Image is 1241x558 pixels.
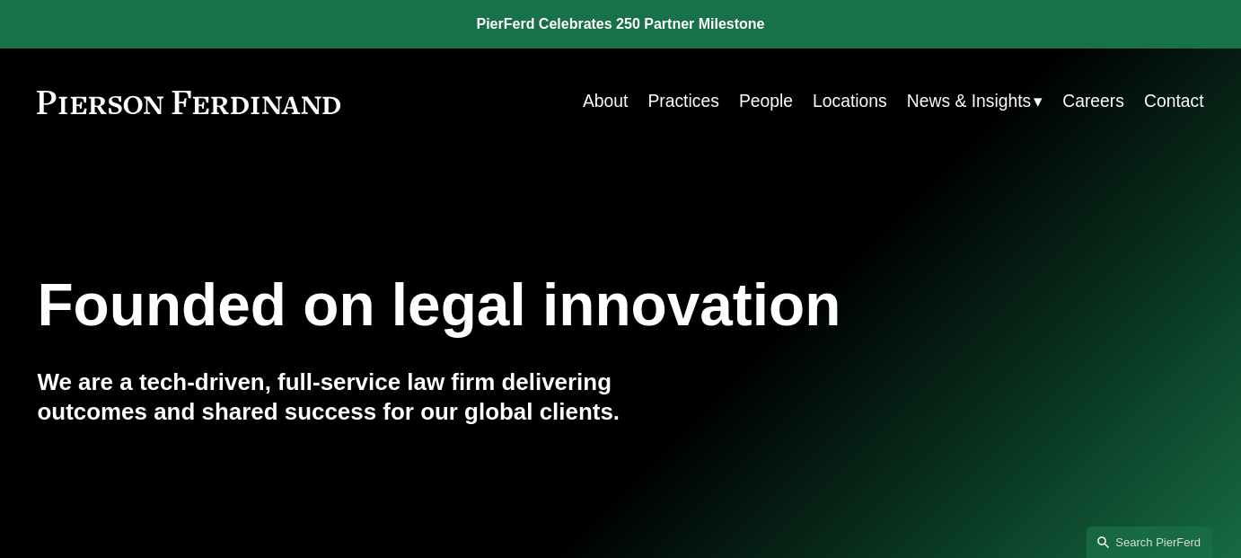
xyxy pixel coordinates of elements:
span: News & Insights [907,86,1031,118]
a: People [739,84,793,120]
a: folder dropdown [907,84,1043,120]
a: Contact [1144,84,1204,120]
a: Careers [1062,84,1124,120]
h1: Founded on legal innovation [37,271,1009,339]
a: Search this site [1087,527,1212,558]
a: Locations [813,84,887,120]
h4: We are a tech-driven, full-service law firm delivering outcomes and shared success for our global... [37,368,620,427]
a: About [583,84,628,120]
a: Practices [647,84,718,120]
